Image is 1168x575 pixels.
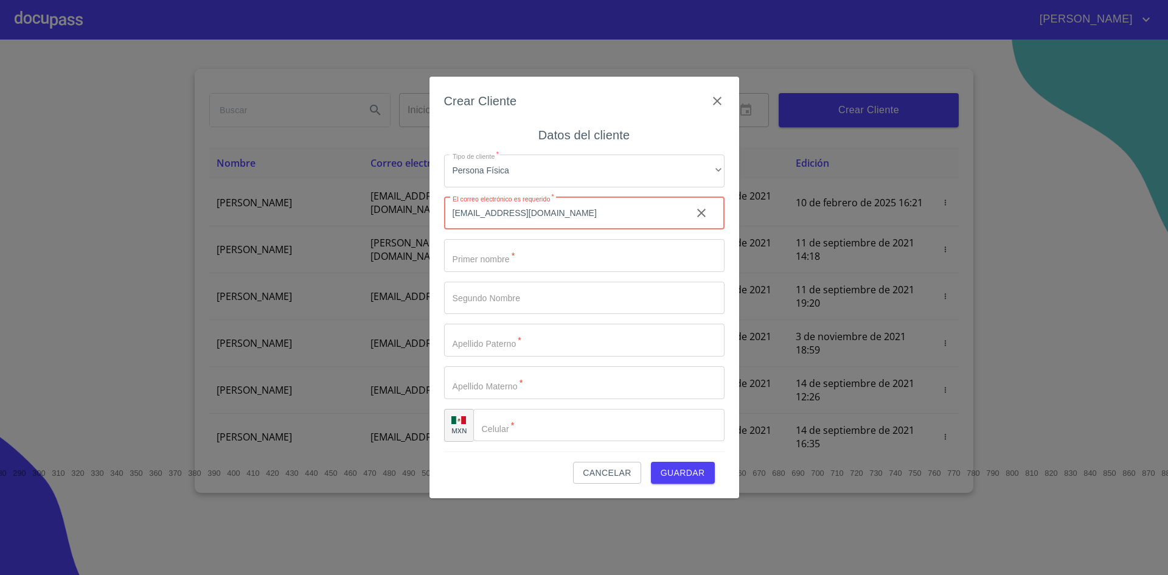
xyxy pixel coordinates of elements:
[538,125,630,145] h6: Datos del cliente
[687,198,716,228] button: clear input
[661,465,705,481] span: Guardar
[444,91,517,111] h6: Crear Cliente
[444,155,725,187] div: Persona Física
[573,462,641,484] button: Cancelar
[451,426,467,435] p: MXN
[651,462,715,484] button: Guardar
[583,465,631,481] span: Cancelar
[451,416,466,425] img: R93DlvwvvjP9fbrDwZeCRYBHk45OWMq+AAOlFVsxT89f82nwPLnD58IP7+ANJEaWYhP0Tx8kkA0WlQMPQsAAgwAOmBj20AXj6...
